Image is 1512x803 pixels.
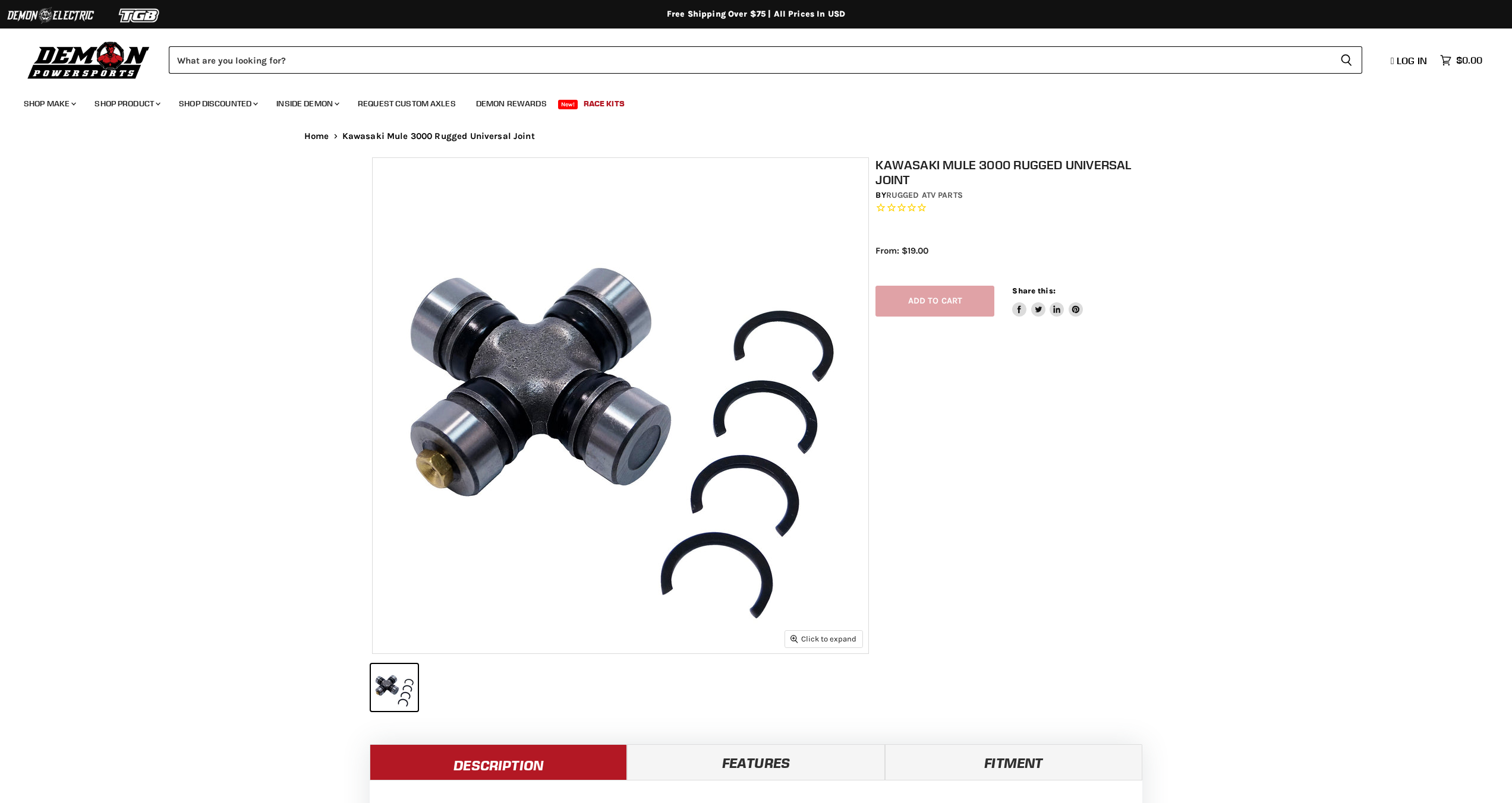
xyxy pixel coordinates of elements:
a: Race Kits [575,91,634,116]
button: Search [1331,46,1362,74]
span: Share this: [1012,286,1055,295]
span: Click to expand [790,634,856,643]
ul: Main menu [15,87,1479,116]
div: by [875,189,1146,202]
a: Rugged ATV Parts [886,190,963,200]
a: Home [304,131,329,141]
a: $0.00 [1434,52,1488,69]
a: Log in [1385,55,1434,66]
a: Request Custom Axles [349,91,465,116]
a: Fitment [885,744,1142,780]
a: Description [370,744,627,780]
img: TGB Logo 2 [95,4,184,27]
form: Product [169,46,1362,74]
a: Shop Make [15,91,83,116]
input: Search [169,46,1331,74]
a: Shop Product [86,91,168,116]
a: Features [627,744,884,780]
button: IMAGE thumbnail [371,664,418,711]
span: Rated 0.0 out of 5 stars 0 reviews [875,202,1146,214]
img: Demon Electric Logo 2 [6,4,95,27]
button: Click to expand [785,631,862,647]
span: From: $19.00 [875,245,928,256]
h1: Kawasaki Mule 3000 Rugged Universal Joint [875,157,1146,187]
span: Kawasaki Mule 3000 Rugged Universal Joint [342,131,535,141]
a: Inside Demon [267,91,346,116]
nav: Breadcrumbs [281,131,1231,141]
span: Log in [1397,55,1427,67]
img: Demon Powersports [24,39,154,81]
span: $0.00 [1456,55,1482,66]
a: Demon Rewards [467,91,556,116]
div: Free Shipping Over $75 | All Prices In USD [281,9,1231,20]
span: New! [558,100,578,109]
aside: Share this: [1012,286,1083,317]
a: Shop Discounted [170,91,265,116]
img: IMAGE [373,158,868,653]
